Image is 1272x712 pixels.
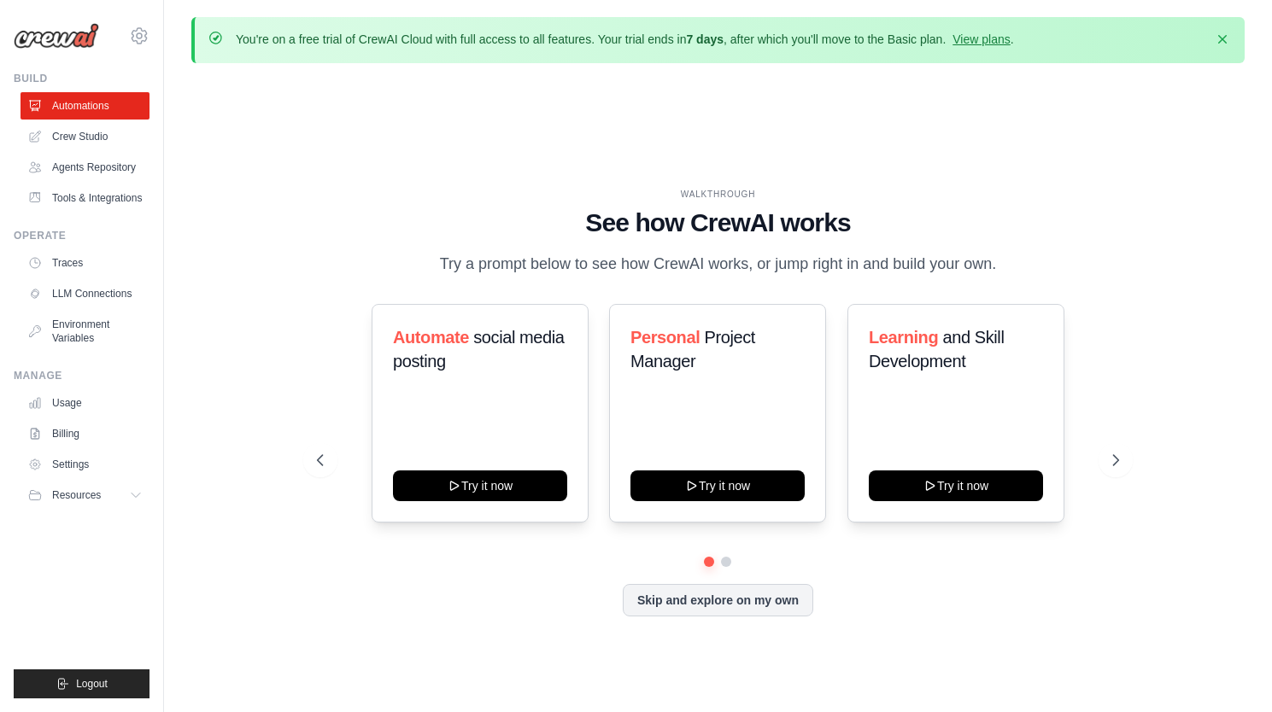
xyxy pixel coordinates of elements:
[431,252,1005,277] p: Try a prompt below to see how CrewAI works, or jump right in and build your own.
[52,488,101,502] span: Resources
[21,249,149,277] a: Traces
[630,470,805,501] button: Try it now
[14,72,149,85] div: Build
[21,451,149,478] a: Settings
[393,470,567,501] button: Try it now
[393,328,469,347] span: Automate
[953,32,1010,46] a: View plans
[14,369,149,382] div: Manage
[686,32,724,46] strong: 7 days
[317,207,1118,238] h1: See how CrewAI works
[393,328,565,371] span: social media posting
[21,92,149,120] a: Automations
[21,420,149,447] a: Billing
[21,280,149,307] a: LLM Connections
[21,154,149,181] a: Agents Repository
[14,23,99,49] img: Logo
[869,470,1043,501] button: Try it now
[14,669,149,698] button: Logout
[21,311,149,352] a: Environment Variables
[317,188,1118,201] div: WALKTHROUGH
[623,584,813,616] button: Skip and explore on my own
[869,328,1004,371] span: and Skill Development
[21,389,149,417] a: Usage
[21,481,149,509] button: Resources
[236,31,1014,48] p: You're on a free trial of CrewAI Cloud with full access to all features. Your trial ends in , aft...
[1187,630,1272,712] iframe: Chat Widget
[630,328,700,347] span: Personal
[76,677,108,691] span: Logout
[21,184,149,212] a: Tools & Integrations
[21,123,149,150] a: Crew Studio
[869,328,938,347] span: Learning
[14,229,149,242] div: Operate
